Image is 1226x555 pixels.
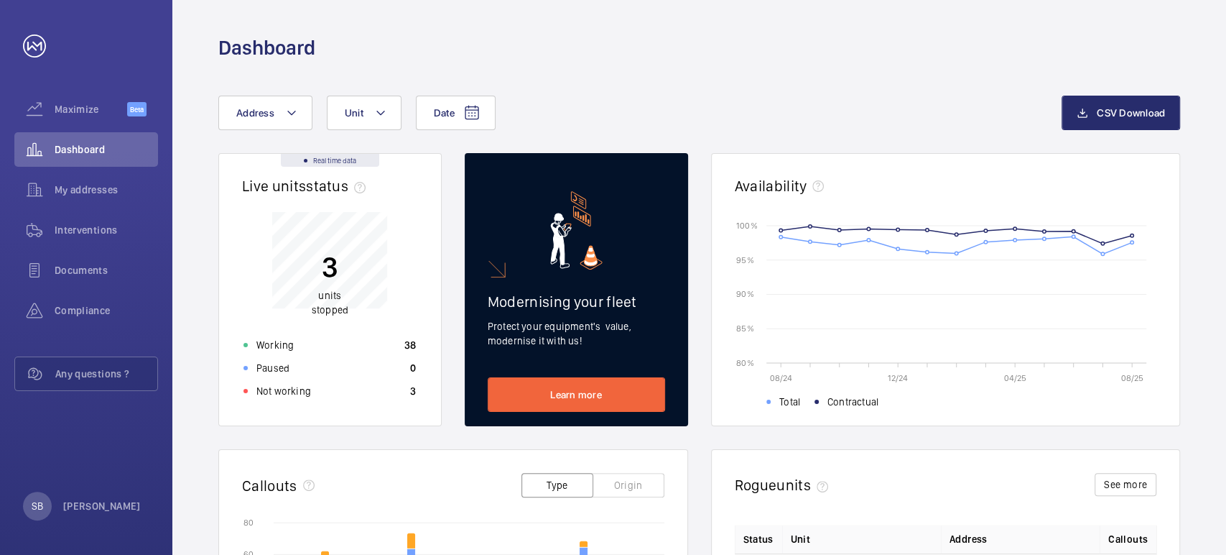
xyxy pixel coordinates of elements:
span: CSV Download [1097,107,1165,119]
p: 38 [404,338,417,352]
p: SB [32,499,43,513]
button: See more [1095,473,1156,496]
span: Maximize [55,102,127,116]
button: Unit [327,96,401,130]
button: Type [521,473,593,497]
span: Contractual [827,395,878,409]
text: 80 [243,518,254,528]
img: marketing-card.svg [550,191,603,270]
button: CSV Download [1062,96,1180,130]
p: units [312,288,348,317]
p: Not working [256,384,311,398]
a: Learn more [488,377,665,412]
span: Interventions [55,223,158,237]
p: Paused [256,361,289,375]
span: My addresses [55,183,158,197]
h2: Availability [735,177,807,195]
span: Documents [55,263,158,277]
text: 95 % [736,254,754,265]
button: Origin [593,473,664,497]
span: stopped [312,304,348,316]
h2: Modernising your fleet [488,293,665,311]
text: 12/24 [888,373,908,383]
p: 3 [312,249,348,285]
text: 85 % [736,324,754,334]
span: units [776,476,834,494]
h2: Live units [242,177,371,195]
text: 100 % [736,220,758,230]
span: Callouts [1108,532,1148,546]
p: Status [743,532,774,546]
span: Address [949,532,987,546]
text: 08/25 [1120,373,1143,383]
span: Any questions ? [55,367,157,381]
p: 3 [410,384,416,398]
div: Real time data [281,154,379,167]
span: Address [236,107,274,119]
p: 0 [410,361,416,375]
p: Protect your equipment's value, modernise it with us! [488,319,665,348]
p: Working [256,338,294,352]
text: 90 % [736,289,754,299]
p: [PERSON_NAME] [63,499,141,513]
span: Compliance [55,303,158,318]
h2: Rogue [735,476,834,494]
h1: Dashboard [218,35,315,61]
span: Dashboard [55,142,158,157]
button: Date [416,96,496,130]
span: Unit [791,532,810,546]
text: 08/24 [769,373,791,383]
button: Address [218,96,312,130]
span: Total [779,395,800,409]
span: status [306,177,371,195]
span: Date [434,107,455,119]
span: Beta [127,102,147,116]
span: Unit [345,107,363,119]
text: 04/25 [1003,373,1026,383]
text: 80 % [736,357,754,367]
h2: Callouts [242,477,297,495]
